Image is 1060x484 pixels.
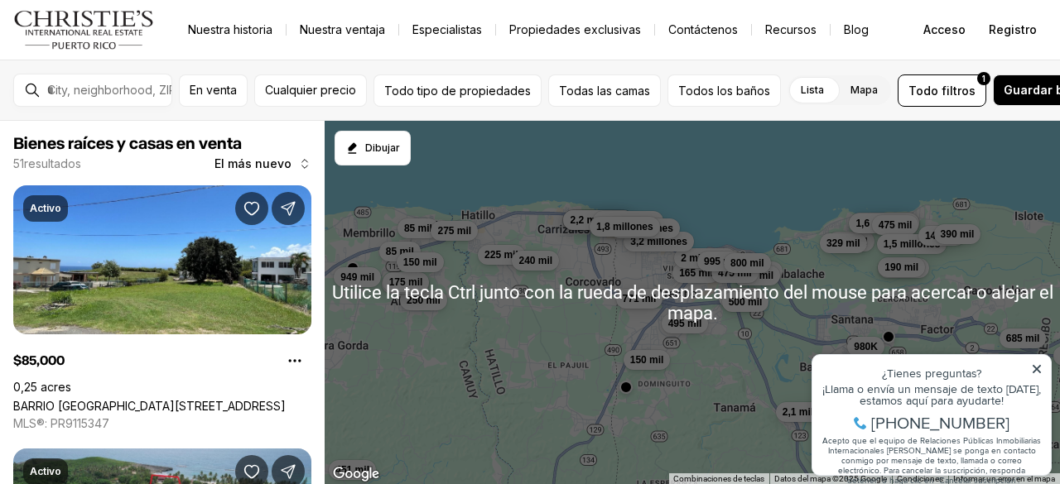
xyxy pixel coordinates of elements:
font: 390 mil [941,228,975,240]
font: 500 mil [729,296,763,308]
font: 145 mil [925,230,959,242]
font: Datos del mapa ©2025 Google [774,474,887,483]
button: 685 mil [1000,328,1047,348]
a: Blog [831,18,882,41]
font: ¡Llama o envía un mensaje de texto [DATE], estamos aquí para ayudarte! [19,50,238,79]
font: 949 mil [340,271,374,283]
font: 329 mil [826,237,860,249]
font: Propiedades exclusivas [509,22,641,36]
font: Blog [844,22,869,36]
font: 85 mil [386,246,414,257]
font: Nuestra ventaja [300,22,385,36]
button: Opciones de propiedad [278,344,311,377]
button: Guardar Propiedad: BARRIO PUENTE CALLE MARBELLA SOLAR 4 [235,192,268,225]
button: 1,8 millones [593,211,663,231]
button: 500 mil [722,292,769,312]
button: Cualquier precio [254,74,367,107]
button: 1,8 millones [590,217,660,237]
button: 771 mil [616,289,663,309]
button: 390 mil [934,224,981,244]
button: 240 mil [827,232,874,252]
button: 2,2 millones [563,210,634,230]
button: 165 mil [672,263,720,283]
font: 165 mil [679,267,713,279]
button: 800 mil [724,253,771,273]
font: 250 mil [407,295,441,306]
font: 2,2 millones [570,214,627,226]
button: 250 mil [400,290,447,310]
button: 495 mil [662,314,709,333]
font: Nuestra historia [188,22,272,36]
button: 3,2 millones [624,232,694,252]
font: Activo [30,465,61,477]
font: Todos los baños [678,84,770,98]
button: Todofiltros1 [898,74,986,107]
a: Recursos [752,18,830,41]
button: 475 mil [711,263,759,283]
font: 475 mil [718,267,752,279]
font: Mapa [850,84,878,96]
font: 1 [982,74,985,84]
font: 495 mil [668,318,702,329]
font: Registro [989,22,1037,36]
button: Todo tipo de propiedades [373,74,542,107]
font: 225 mil [484,249,518,261]
font: Dibujar [365,141,400,154]
button: 275 mil [431,221,478,241]
button: Todos los baños [667,74,781,107]
a: Nuestra ventaja [287,18,398,41]
a: Nuestra historia [175,18,286,41]
button: 85 mil [397,218,439,238]
button: 329 mil [820,233,867,253]
button: 475 mil [872,215,919,235]
font: 2 millones [681,252,730,264]
button: 190 mil [878,257,925,277]
font: 1,8 millones [600,215,657,227]
button: 995 mil [697,252,744,271]
font: El más nuevo [214,156,291,170]
font: 51 [13,156,24,170]
font: 4,5 millones [616,223,673,234]
font: Lista [801,84,824,96]
font: En venta [190,83,237,97]
button: Empezar a dibujar [335,131,411,165]
font: 1,6 millones [855,218,913,229]
font: 1,5 millones [884,238,941,250]
button: 451 mil [329,460,376,480]
button: 150 mil [624,350,671,370]
button: 240 mil [512,251,559,271]
button: 2,1 millones [776,402,846,422]
font: ¿Tienes preguntas? [79,35,178,51]
button: 949 mil [334,267,381,287]
a: Propiedades exclusivas [496,18,654,41]
font: 240 mil [518,255,552,266]
button: 115 mil [382,274,429,294]
font: Recursos [765,22,817,36]
font: 800 mil [730,257,764,269]
button: El más nuevo [205,147,321,180]
font: 150 mil [403,256,437,268]
button: Contáctenos [655,18,751,41]
font: 150 mil [630,354,664,366]
font: 180 mil [725,292,759,304]
button: 145 mil [918,226,966,246]
font: Todas las camas [559,84,650,98]
font: 175 mil [389,276,423,288]
font: Bienes raíces y casas en venta [13,136,242,152]
font: [PHONE_NUMBER] [68,80,206,104]
button: 2 millones [674,248,736,268]
font: resultados [24,156,81,170]
img: logo [13,10,155,50]
font: Contáctenos [668,22,738,36]
button: 85 mil [379,242,421,261]
font: 771 mil [623,293,657,304]
button: 175 mil [383,272,430,292]
font: Cualquier precio [265,83,356,97]
font: 275 mil [437,225,471,237]
a: BARRIO PUENTE CALLE MARBELLA SOLAR 4, CAMUY PR, 00627 [13,399,286,413]
button: 180 mil [719,288,766,308]
font: 85 mil [404,223,432,234]
font: Activo [30,202,61,214]
font: Especialistas [412,22,482,36]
